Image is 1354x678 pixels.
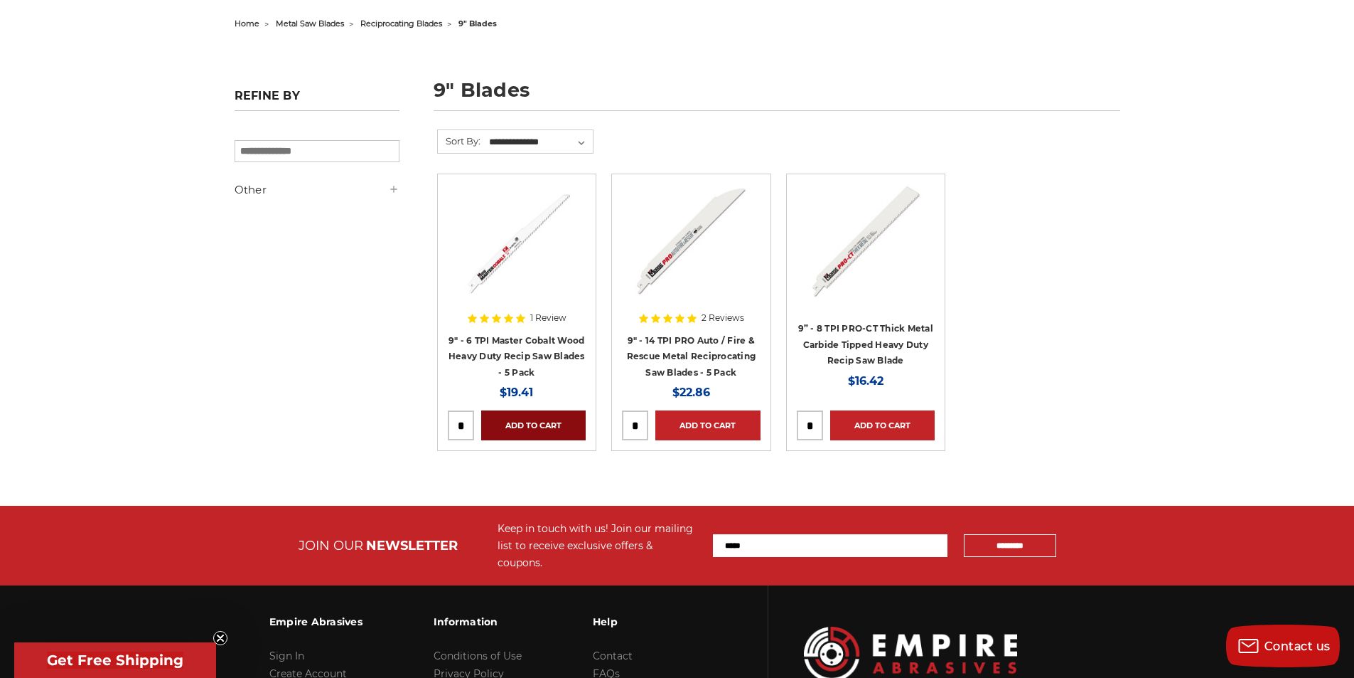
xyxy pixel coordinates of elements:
span: JOIN OUR [299,538,363,553]
select: Sort By: [487,132,593,153]
div: Keep in touch with us! Join our mailing list to receive exclusive offers & coupons. [498,520,699,571]
a: Add to Cart [481,410,586,440]
button: Close teaser [213,631,227,645]
a: home [235,18,259,28]
a: Add to Cart [830,410,935,440]
h1: 9" blades [434,80,1120,111]
h3: Information [434,607,522,637]
a: Morse PRO-CT 9 inch 8 TPI thick metal reciprocating saw blade, carbide-tipped for heavy-duty cutt... [797,184,935,322]
a: reciprocating blades [360,18,442,28]
a: Sign In [269,650,304,662]
a: Add to Cart [655,410,760,440]
span: $22.86 [672,386,710,399]
img: 9 inch MK Morse PRO auto, fire and rescue reciprocating saw blade with 14 TPI, ideal for cutting ... [634,184,748,298]
img: 9" sawsall blade for wood [460,184,574,298]
a: Conditions of Use [434,650,522,662]
img: Morse PRO-CT 9 inch 8 TPI thick metal reciprocating saw blade, carbide-tipped for heavy-duty cutt... [809,184,923,298]
a: 9 inch MK Morse PRO auto, fire and rescue reciprocating saw blade with 14 TPI, ideal for cutting ... [622,184,760,322]
a: 9" sawsall blade for wood [448,184,586,322]
a: 9" - 14 TPI PRO Auto / Fire & Rescue Metal Reciprocating Saw Blades - 5 Pack [627,335,756,378]
span: 9" blades [458,18,497,28]
a: metal saw blades [276,18,344,28]
span: $16.42 [848,374,883,388]
a: 9" - 6 TPI Master Cobalt Wood Heavy Duty Recip Saw Blades - 5 Pack [448,335,585,378]
span: $19.41 [500,386,533,399]
button: Contact us [1226,625,1340,667]
div: Get Free ShippingClose teaser [14,642,216,678]
h3: Empire Abrasives [269,607,362,637]
a: 9” - 8 TPI PRO-CT Thick Metal Carbide Tipped Heavy Duty Recip Saw Blade [798,323,933,366]
span: Contact us [1264,640,1331,653]
a: Contact [593,650,633,662]
label: Sort By: [438,130,480,152]
h5: Other [235,181,399,198]
h5: Refine by [235,89,399,111]
h3: Help [593,607,689,637]
span: NEWSLETTER [366,538,458,553]
span: Get Free Shipping [47,652,183,669]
